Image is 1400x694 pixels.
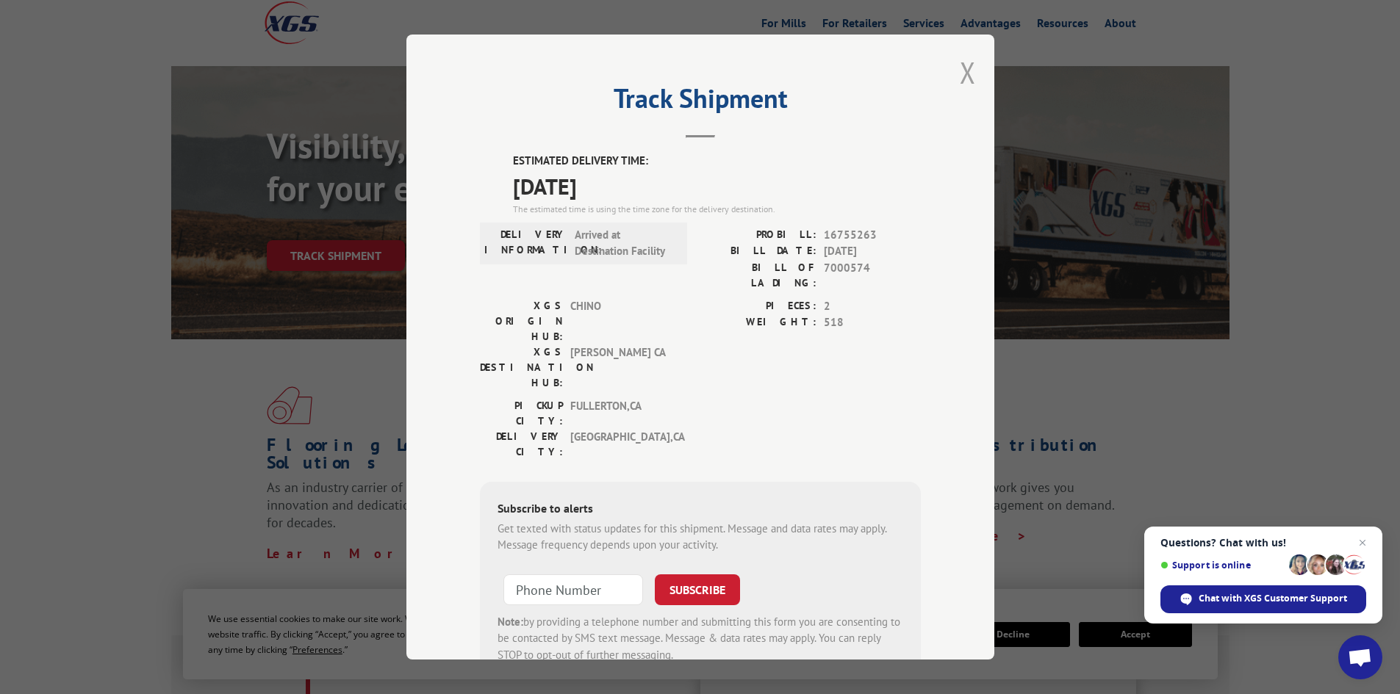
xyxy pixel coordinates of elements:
label: XGS DESTINATION HUB: [480,344,563,391]
div: Get texted with status updates for this shipment. Message and data rates may apply. Message frequ... [498,521,903,554]
span: Support is online [1160,560,1284,571]
label: DELIVERY CITY: [480,429,563,460]
button: Close modal [960,53,976,92]
span: [DATE] [824,243,921,260]
span: [PERSON_NAME] CA [570,344,670,391]
label: WEIGHT: [700,314,816,331]
span: 7000574 [824,260,921,291]
h2: Track Shipment [480,88,921,116]
span: CHINO [570,298,670,344]
div: The estimated time is using the time zone for the delivery destination. [513,203,921,216]
div: by providing a telephone number and submitting this form you are consenting to be contacted by SM... [498,614,903,664]
label: XGS ORIGIN HUB: [480,298,563,344]
label: BILL DATE: [700,243,816,260]
span: FULLERTON , CA [570,398,670,429]
button: SUBSCRIBE [655,574,740,605]
label: PIECES: [700,298,816,315]
div: Subscribe to alerts [498,499,903,521]
label: PROBILL: [700,227,816,244]
div: Chat with XGS Customer Support [1160,585,1366,613]
span: Chat with XGS Customer Support [1199,592,1347,605]
span: Arrived at Destination Facility [575,227,674,260]
span: 16755263 [824,227,921,244]
label: PICKUP CITY: [480,398,563,429]
label: DELIVERY INFORMATION: [484,227,567,260]
span: [DATE] [513,170,921,203]
span: Questions? Chat with us! [1160,537,1366,549]
span: 518 [824,314,921,331]
span: Close chat [1354,534,1371,552]
strong: Note: [498,615,523,629]
input: Phone Number [503,574,643,605]
label: BILL OF LADING: [700,260,816,291]
span: [GEOGRAPHIC_DATA] , CA [570,429,670,460]
label: ESTIMATED DELIVERY TIME: [513,153,921,170]
span: 2 [824,298,921,315]
div: Open chat [1338,635,1382,679]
